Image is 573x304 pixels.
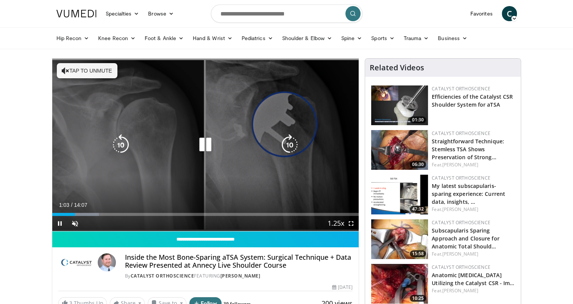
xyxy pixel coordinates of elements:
a: Catalyst OrthoScience [432,85,490,92]
button: Tap to unmute [57,63,117,78]
a: [PERSON_NAME] [442,206,478,212]
a: Catalyst OrthoScience [432,130,490,136]
a: Catalyst OrthoScience [432,175,490,181]
div: Feat. [432,206,515,213]
a: C [502,6,517,21]
a: 15:58 [371,219,428,259]
a: Foot & Ankle [140,31,188,46]
a: 06:30 [371,130,428,170]
span: 15:58 [410,250,426,257]
div: [DATE] [332,284,353,291]
a: Knee Recon [94,31,140,46]
a: Catalyst OrthoScience [432,264,490,270]
a: 01:30 [371,85,428,125]
a: Sports [367,31,399,46]
div: By FEATURING [125,273,353,279]
a: Pediatrics [237,31,278,46]
a: Shoulder & Elbow [278,31,337,46]
img: VuMedi Logo [56,10,97,17]
span: 47:32 [410,206,426,212]
a: [PERSON_NAME] [442,251,478,257]
a: Browse [144,6,178,21]
img: a86a4350-9e36-4b87-ae7e-92b128bbfe68.150x105_q85_crop-smart_upscale.jpg [371,219,428,259]
a: Specialties [101,6,144,21]
div: Feat. [432,251,515,257]
a: [PERSON_NAME] [442,287,478,294]
a: [PERSON_NAME] [442,161,478,168]
a: Spine [337,31,367,46]
h4: Related Videos [370,63,424,72]
a: Catalyst OrthoScience [432,219,490,226]
a: Straightforward Technique: Stemless TSA Shows Preservation of Strong… [432,138,504,161]
img: Catalyst OrthoScience [58,253,95,271]
video-js: Video Player [52,59,359,231]
button: Unmute [67,216,83,231]
span: 14:07 [74,202,87,208]
div: Feat. [432,287,515,294]
img: 9da787ca-2dfb-43c1-a0a8-351c907486d2.png.150x105_q85_crop-smart_upscale.png [371,130,428,170]
button: Playback Rate [328,216,343,231]
div: Feat. [432,161,515,168]
a: Hip Recon [52,31,94,46]
h4: Inside the Most Bone-Sparing aTSA System: Surgical Technique + Data Review Presented at Annecy Li... [125,253,353,270]
button: Fullscreen [343,216,359,231]
span: 10:25 [410,295,426,302]
img: 80373a9b-554e-45fa-8df5-19b638f02d60.png.150x105_q85_crop-smart_upscale.png [371,175,428,214]
a: Favorites [466,6,497,21]
a: My latest subscapularis-sparing experience: Current data, insights, … [432,182,505,205]
span: / [71,202,73,208]
button: Pause [52,216,67,231]
img: aa7eca85-88b8-4ced-9dae-f514ea8abfb1.150x105_q85_crop-smart_upscale.jpg [371,264,428,304]
a: Hand & Wrist [188,31,237,46]
img: Avatar [98,253,116,271]
span: 1:03 [59,202,69,208]
a: Trauma [399,31,434,46]
a: Subscapularis Sparing Approach and Closure for Anatomic Total Should… [432,227,499,250]
div: Progress Bar [52,213,359,216]
img: fb133cba-ae71-4125-a373-0117bb5c96eb.150x105_q85_crop-smart_upscale.jpg [371,85,428,125]
input: Search topics, interventions [211,5,362,23]
a: 47:32 [371,175,428,214]
a: Anatomic [MEDICAL_DATA] Utilizing the Catalyst CSR - Im… [432,271,514,287]
a: Catalyst OrthoScience [131,273,194,279]
a: Business [433,31,472,46]
a: [PERSON_NAME] [220,273,261,279]
a: Efficiencies of the Catalyst CSR Shoulder System for aTSA [432,93,513,108]
span: 06:30 [410,161,426,168]
a: 10:25 [371,264,428,304]
span: 01:30 [410,116,426,123]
